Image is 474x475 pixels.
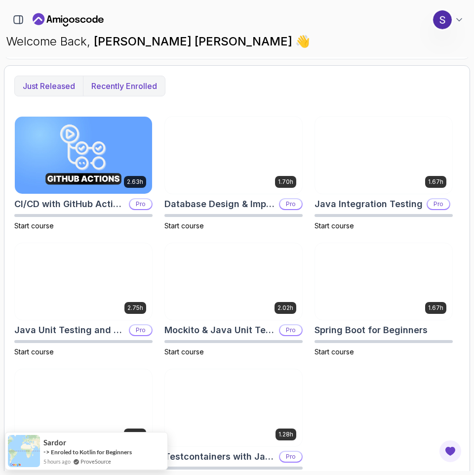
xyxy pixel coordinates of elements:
[14,243,153,357] a: Java Unit Testing and TDD card2.75hJava Unit Testing and TDDProStart course
[164,323,275,337] h2: Mockito & Java Unit Testing
[315,323,428,337] h2: Spring Boot for Beginners
[130,325,152,335] p: Pro
[315,197,423,211] h2: Java Integration Testing
[14,221,54,230] span: Start course
[315,117,452,194] img: Java Integration Testing card
[164,197,275,211] h2: Database Design & Implementation
[8,435,40,467] img: provesource social proof notification image
[23,80,75,92] p: Just released
[438,439,462,463] button: Open Feedback Button
[428,304,443,312] p: 1.67h
[315,221,354,230] span: Start course
[14,116,153,231] a: CI/CD with GitHub Actions card2.63hCI/CD with GitHub ActionsProStart course
[315,347,354,356] span: Start course
[164,450,275,464] h2: Testcontainers with Java
[280,325,302,335] p: Pro
[277,304,293,312] p: 2.02h
[43,438,66,447] span: Sardor
[315,243,453,357] a: Spring Boot for Beginners card1.67hSpring Boot for BeginnersStart course
[6,34,468,49] p: Welcome Back,
[164,116,303,231] a: Database Design & Implementation card1.70hDatabase Design & ImplementationProStart course
[127,178,143,186] p: 2.63h
[428,199,449,209] p: Pro
[33,12,104,28] a: Landing page
[280,199,302,209] p: Pro
[433,10,452,29] img: user profile image
[278,431,293,438] p: 1.28h
[83,76,165,96] button: Recently enrolled
[280,452,302,462] p: Pro
[14,197,125,211] h2: CI/CD with GitHub Actions
[315,243,452,320] img: Spring Boot for Beginners card
[15,369,152,446] img: Spring Data JPA card
[165,117,302,194] img: Database Design & Implementation card
[15,76,83,96] button: Just released
[14,347,54,356] span: Start course
[94,34,295,48] span: [PERSON_NAME] [PERSON_NAME]
[433,10,464,30] button: user profile image
[164,221,204,230] span: Start course
[43,448,50,456] span: ->
[428,178,443,186] p: 1.67h
[165,369,302,446] img: Testcontainers with Java card
[43,457,71,466] span: 5 hours ago
[164,243,303,357] a: Mockito & Java Unit Testing card2.02hMockito & Java Unit TestingProStart course
[15,243,152,320] img: Java Unit Testing and TDD card
[164,347,204,356] span: Start course
[295,34,310,49] span: 👋
[15,117,152,194] img: CI/CD with GitHub Actions card
[51,448,132,456] a: Enroled to Kotlin for Beginners
[80,457,111,466] a: ProveSource
[14,323,125,337] h2: Java Unit Testing and TDD
[165,243,302,320] img: Mockito & Java Unit Testing card
[127,431,143,438] p: 6.65h
[278,178,293,186] p: 1.70h
[315,116,453,231] a: Java Integration Testing card1.67hJava Integration TestingProStart course
[130,199,152,209] p: Pro
[91,80,157,92] p: Recently enrolled
[127,304,143,312] p: 2.75h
